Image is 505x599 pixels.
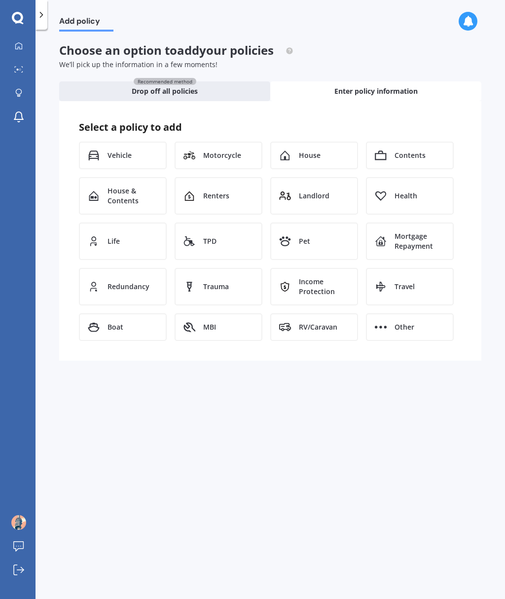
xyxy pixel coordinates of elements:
span: Mortgage Repayment [395,231,445,251]
span: Enter policy information [334,86,418,96]
span: Vehicle [108,150,132,160]
span: Health [395,191,417,201]
span: Drop off all policies [132,86,198,96]
span: House [299,150,321,160]
span: Motorcycle [203,150,241,160]
span: We’ll pick up the information in a few moments! [59,60,217,69]
span: MBI [203,322,216,332]
span: Recommended method [134,78,196,85]
span: Life [108,236,120,246]
span: to add your policies [165,42,274,58]
span: Landlord [299,191,329,201]
span: TPD [203,236,216,246]
span: Pet [299,236,310,246]
h3: Select a policy to add [79,121,462,134]
span: Income Protection [299,277,349,297]
span: Boat [108,322,123,332]
span: Renters [203,191,229,201]
span: Contents [395,150,426,160]
span: Add policy [59,16,113,30]
span: Other [395,322,414,332]
span: Trauma [203,282,229,292]
span: RV/Caravan [299,322,337,332]
img: ALV-UjVSAdtUS1FRvwKzuzN3Q8VYG4kH6a30cypIi5KIPbZ5JJyQubOf9CmwtmDFRxiD085KUdMXmNP3oPuN8zOVtPKhFbVyQ... [11,515,26,530]
span: Travel [395,282,415,292]
span: Redundancy [108,282,149,292]
span: House & Contents [108,186,158,206]
span: Choose an option [59,42,293,58]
